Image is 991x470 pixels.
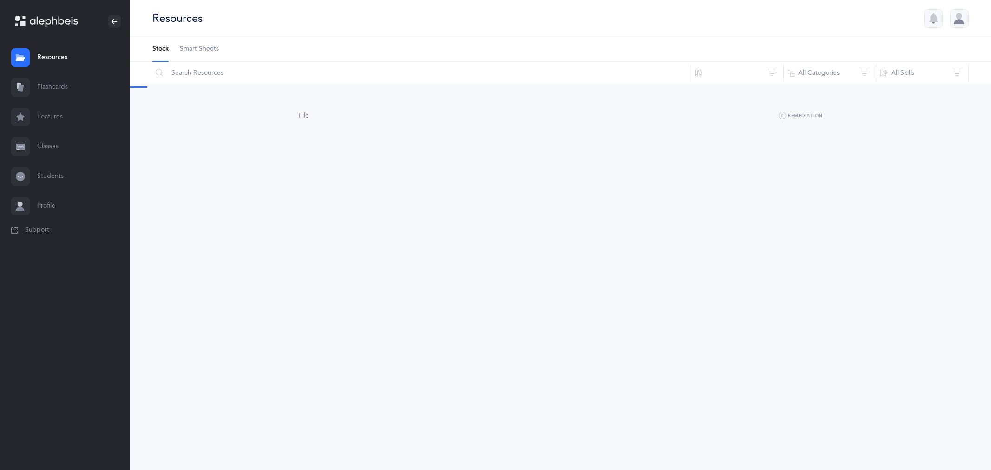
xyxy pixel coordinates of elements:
button: All Categories [783,62,876,84]
input: Search Resources [152,62,691,84]
span: Support [25,226,49,235]
span: File [299,112,309,119]
span: Smart Sheets [180,45,219,54]
button: All Skills [876,62,969,84]
div: Resources [152,11,203,26]
button: Remediation [779,111,823,122]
